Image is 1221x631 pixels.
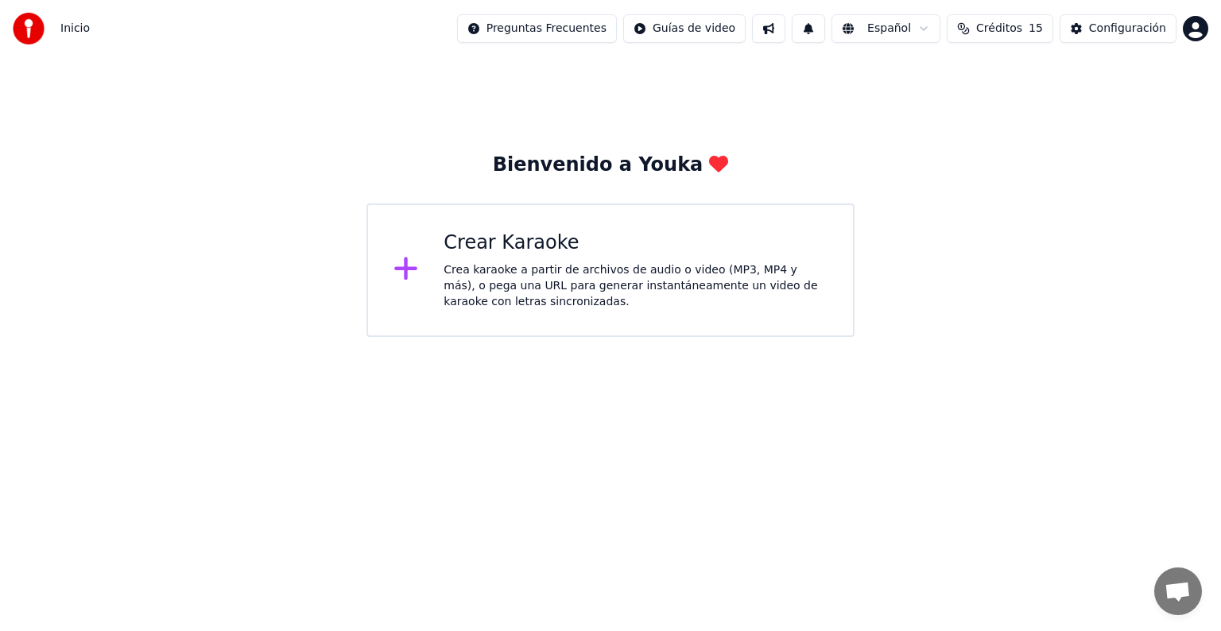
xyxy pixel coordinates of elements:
[1089,21,1166,37] div: Configuración
[976,21,1022,37] span: Créditos
[457,14,617,43] button: Preguntas Frecuentes
[947,14,1053,43] button: Créditos15
[60,21,90,37] span: Inicio
[493,153,729,178] div: Bienvenido a Youka
[623,14,746,43] button: Guías de video
[60,21,90,37] nav: breadcrumb
[1060,14,1176,43] button: Configuración
[1029,21,1043,37] span: 15
[444,262,828,310] div: Crea karaoke a partir de archivos de audio o video (MP3, MP4 y más), o pega una URL para generar ...
[444,230,828,256] div: Crear Karaoke
[1154,567,1202,615] a: Chat abierto
[13,13,45,45] img: youka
